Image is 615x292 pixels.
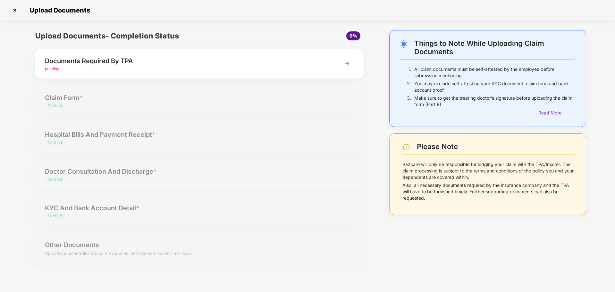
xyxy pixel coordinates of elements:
p: Make sure to get the treating doctor’s signature before uploading the claim form (Part B) [414,95,575,108]
span: Upload Documents [23,6,93,14]
div: Upload Documents- Completion Status [35,30,254,42]
div: Read More [538,109,575,116]
img: svg+xml;base64,PHN2ZyBpZD0iTmV4dCIgeG1sbnM9Imh0dHA6Ly93d3cudzMub3JnLzIwMDAvc3ZnIiB3aWR0aD0iMzYiIG... [341,58,353,70]
div: Please Note [417,142,575,151]
span: 0% [350,33,357,38]
img: svg+xml;base64,PHN2ZyBpZD0iV2FybmluZ18tXzI0eDI0IiBkYXRhLW5hbWU9Ildhcm5pbmcgLSAyNHgyNCIgeG1sbnM9Im... [402,143,410,151]
img: svg+xml;base64,PHN2ZyBpZD0iQ3Jvc3MtMzJ4MzIiIHhtbG5zPSJodHRwOi8vd3d3LnczLm9yZy8yMDAwL3N2ZyIgd2lkdG... [10,5,20,15]
p: 2. [407,80,411,93]
div: Things to Note While Uploading Claim Documents [414,39,575,56]
p: Also, all necessary documents required by the insurance company and the TPA will have to be furni... [402,182,575,201]
p: 3. [407,95,411,108]
p: Pazcare will only be responsible for lodging your claim with the TPA/Insurer. The claim processin... [402,161,575,180]
p: 1. [408,66,411,79]
p: All claim documents must be self-attested by the employee before submission mentioning [414,66,575,79]
p: You may exclude self-attesting your KYC document, claim form and bank account proof. [414,80,575,93]
span: pending [45,66,59,71]
div: Documents Required By TPA [45,56,328,66]
img: svg+xml;base64,PHN2ZyB4bWxucz0iaHR0cDovL3d3dy53My5vcmcvMjAwMC9zdmciIHdpZHRoPSIyNC4wOTMiIGhlaWdodD... [400,40,408,48]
